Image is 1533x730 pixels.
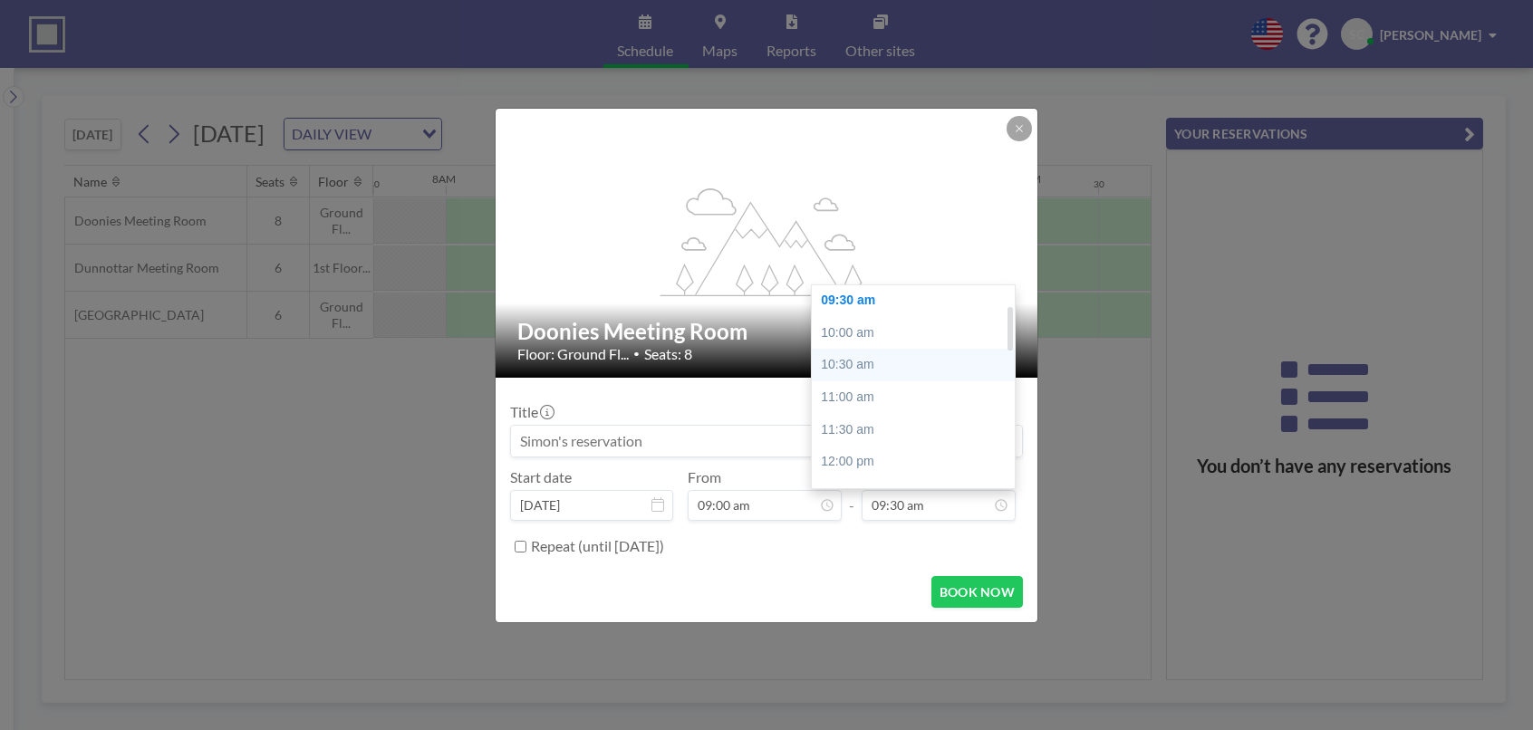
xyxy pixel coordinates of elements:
div: 09:30 am [812,284,1024,317]
g: flex-grow: 1.2; [660,187,874,295]
div: 12:00 pm [812,446,1024,478]
div: 10:00 am [812,317,1024,350]
div: 11:30 am [812,414,1024,447]
label: Title [510,403,553,421]
span: • [633,347,640,360]
label: Repeat (until [DATE]) [531,537,664,555]
input: Simon's reservation [511,426,1022,456]
div: 12:30 pm [812,478,1024,511]
h2: Doonies Meeting Room [517,318,1017,345]
label: Start date [510,468,572,486]
span: Seats: 8 [644,345,692,363]
button: BOOK NOW [931,576,1023,608]
span: Floor: Ground Fl... [517,345,629,363]
span: - [849,475,854,514]
div: 10:30 am [812,349,1024,381]
label: From [688,468,721,486]
div: 11:00 am [812,381,1024,414]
